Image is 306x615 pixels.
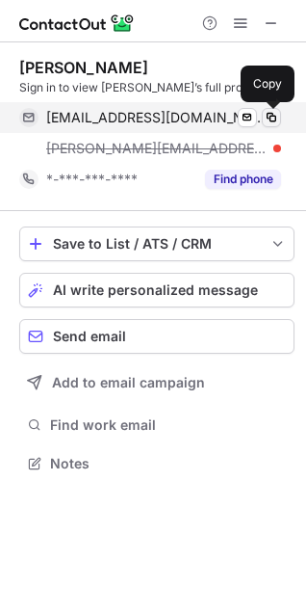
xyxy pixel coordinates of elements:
[50,416,287,434] span: Find work email
[19,12,135,35] img: ContactOut v5.3.10
[53,329,126,344] span: Send email
[19,227,294,261] button: save-profile-one-click
[19,450,294,477] button: Notes
[19,365,294,400] button: Add to email campaign
[19,58,148,77] div: [PERSON_NAME]
[46,140,267,157] span: [PERSON_NAME][EMAIL_ADDRESS][DOMAIN_NAME]
[53,282,258,298] span: AI write personalized message
[46,109,267,126] span: [EMAIL_ADDRESS][DOMAIN_NAME]
[50,455,287,472] span: Notes
[53,236,261,252] div: Save to List / ATS / CRM
[19,79,294,96] div: Sign in to view [PERSON_NAME]’s full profile
[205,170,281,189] button: Reveal Button
[19,273,294,307] button: AI write personalized message
[19,319,294,354] button: Send email
[52,375,205,390] span: Add to email campaign
[19,412,294,439] button: Find work email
